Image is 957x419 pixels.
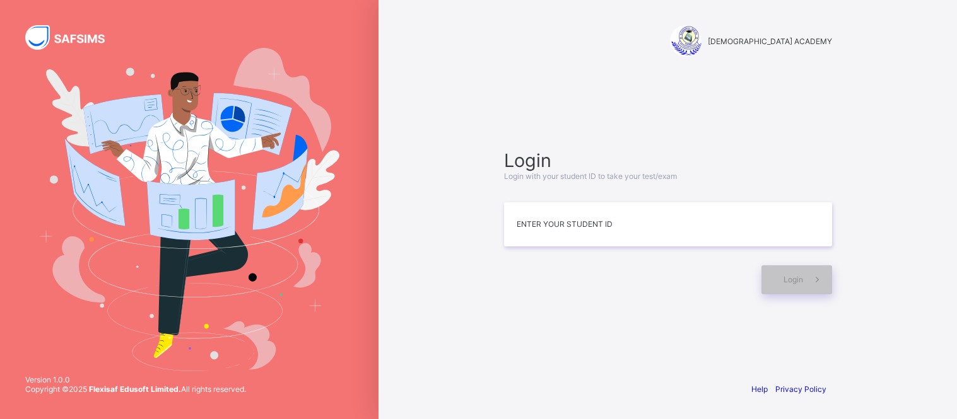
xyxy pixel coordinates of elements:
[708,37,832,46] span: [DEMOGRAPHIC_DATA] ACADEMY
[25,375,246,384] span: Version 1.0.0
[504,171,677,181] span: Login with your student ID to take your test/exam
[25,25,120,50] img: SAFSIMS Logo
[89,384,181,394] strong: Flexisaf Edusoft Limited.
[504,149,832,171] span: Login
[784,275,803,284] span: Login
[751,384,768,394] a: Help
[39,48,339,370] img: Hero Image
[25,384,246,394] span: Copyright © 2025 All rights reserved.
[775,384,826,394] a: Privacy Policy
